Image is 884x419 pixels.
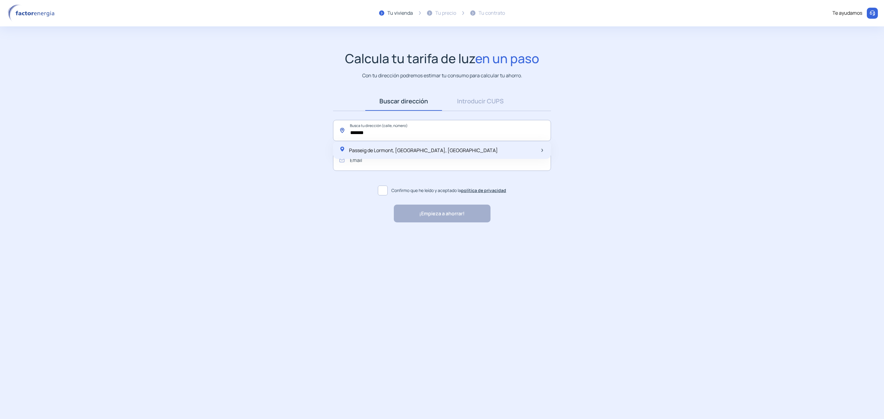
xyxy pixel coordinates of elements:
img: logo factor [6,4,58,22]
a: Buscar dirección [365,92,442,111]
div: Te ayudamos [832,9,862,17]
div: Tu vivienda [387,9,413,17]
p: Con tu dirección podremos estimar tu consumo para calcular tu ahorro. [362,72,522,79]
span: Passeig de Lormont, [GEOGRAPHIC_DATA], [GEOGRAPHIC_DATA] [349,147,498,154]
div: Tu precio [435,9,456,17]
a: política de privacidad [461,187,506,193]
div: Tu contrato [479,9,505,17]
img: arrow-next-item.svg [541,149,543,152]
span: en un paso [475,50,539,67]
a: Introducir CUPS [442,92,519,111]
span: Confirmo que he leído y aceptado la [391,187,506,194]
img: location-pin-green.svg [339,146,345,152]
img: llamar [869,10,875,16]
h1: Calcula tu tarifa de luz [345,51,539,66]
